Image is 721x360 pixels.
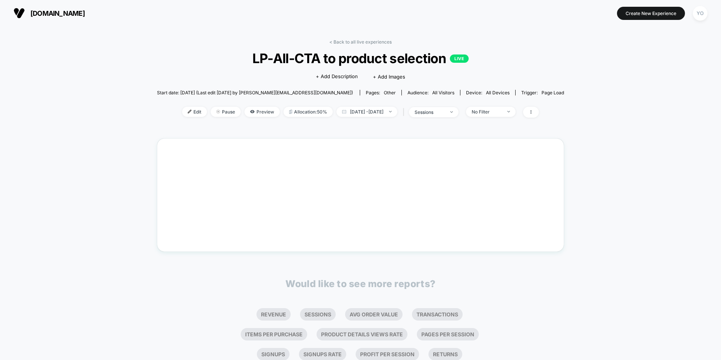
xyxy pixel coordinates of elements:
[415,109,445,115] div: sessions
[486,90,510,95] span: all devices
[617,7,685,20] button: Create New Experience
[417,328,479,340] li: Pages Per Session
[373,74,405,80] span: + Add Images
[407,90,454,95] div: Audience:
[289,110,292,114] img: rebalance
[384,90,396,95] span: other
[342,110,346,113] img: calendar
[521,90,564,95] div: Trigger:
[412,308,463,321] li: Transactions
[284,107,333,117] span: Allocation: 50%
[244,107,280,117] span: Preview
[216,110,220,113] img: end
[177,50,543,66] span: LP-All-CTA to product selection
[450,54,469,63] p: LIVE
[345,308,403,321] li: Avg Order Value
[317,328,407,340] li: Product Details Views Rate
[329,39,392,45] a: < Back to all live experiences
[336,107,397,117] span: [DATE] - [DATE]
[507,111,510,112] img: end
[182,107,207,117] span: Edit
[14,8,25,19] img: Visually logo
[11,7,87,19] button: [DOMAIN_NAME]
[366,90,396,95] div: Pages:
[211,107,241,117] span: Pause
[472,109,502,115] div: No Filter
[432,90,454,95] span: All Visitors
[30,9,85,17] span: [DOMAIN_NAME]
[157,90,353,95] span: Start date: [DATE] (Last edit [DATE] by [PERSON_NAME][EMAIL_ADDRESS][DOMAIN_NAME])
[285,278,436,289] p: Would like to see more reports?
[691,6,710,21] button: YO
[389,111,392,112] img: end
[450,111,453,113] img: end
[693,6,707,21] div: YO
[316,73,358,80] span: + Add Description
[300,308,336,321] li: Sessions
[256,308,291,321] li: Revenue
[460,90,515,95] span: Device:
[401,107,409,118] span: |
[542,90,564,95] span: Page Load
[188,110,192,113] img: edit
[241,328,307,340] li: Items Per Purchase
